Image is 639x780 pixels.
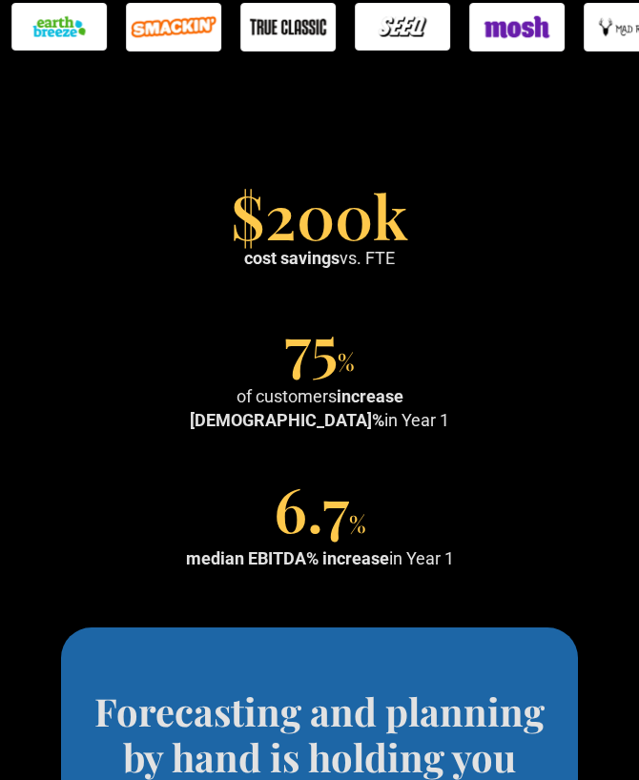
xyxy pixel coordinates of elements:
div: vs. FTE [244,246,395,270]
span: 75 [284,305,338,386]
span: 6.7 [274,467,349,548]
div: $200k [231,193,408,238]
div: in Year 1 [186,546,454,570]
span: % [338,346,355,377]
strong: cost savings [244,248,340,268]
strong: median EBITDA% increase [186,548,389,568]
strong: increase [DEMOGRAPHIC_DATA]% [190,386,403,430]
span: % [349,508,366,539]
div: of customers in Year 1 [167,384,472,432]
